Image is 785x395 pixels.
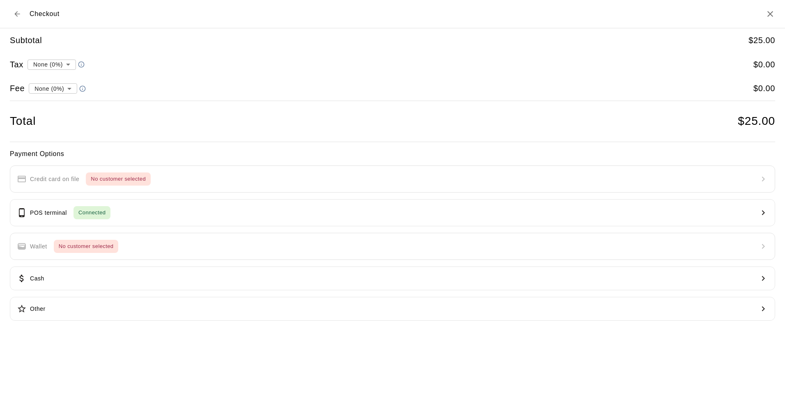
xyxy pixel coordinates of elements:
div: None (0%) [28,57,76,72]
h4: Total [10,114,36,129]
h5: $ 0.00 [753,83,775,94]
div: None (0%) [29,81,77,96]
h5: Fee [10,83,25,94]
h4: $ 25.00 [738,114,775,129]
p: Other [30,305,46,313]
button: Back to cart [10,7,25,21]
button: Other [10,297,775,321]
span: Connected [73,208,110,218]
h5: Tax [10,59,23,70]
button: POS terminalConnected [10,199,775,226]
p: Cash [30,274,44,283]
button: Close [765,9,775,19]
h6: Payment Options [10,149,775,159]
h5: Subtotal [10,35,42,46]
button: Cash [10,266,775,290]
h5: $ 0.00 [753,59,775,70]
h5: $ 25.00 [748,35,775,46]
p: POS terminal [30,209,67,217]
div: Checkout [10,7,60,21]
